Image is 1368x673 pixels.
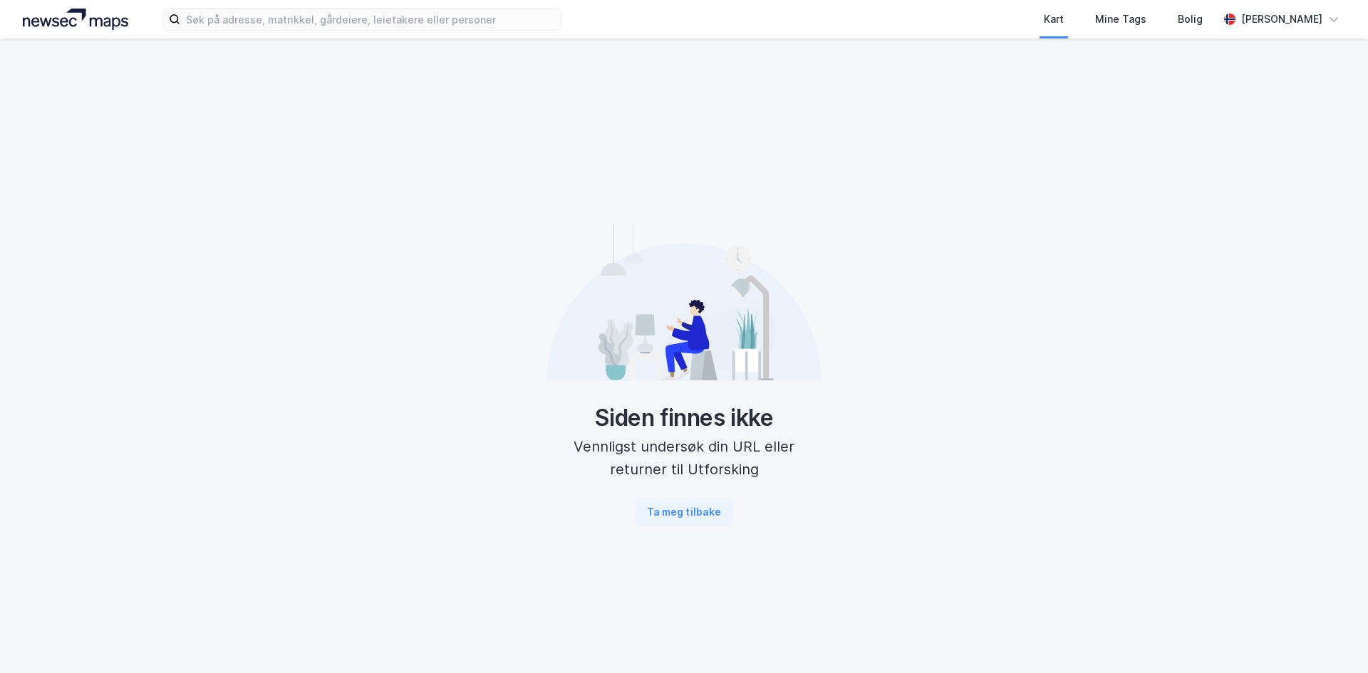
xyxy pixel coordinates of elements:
button: Ta meg tilbake [635,498,733,526]
div: [PERSON_NAME] [1241,11,1322,28]
img: logo.a4113a55bc3d86da70a041830d287a7e.svg [23,9,128,30]
div: Bolig [1178,11,1203,28]
div: Mine Tags [1095,11,1146,28]
div: Kart [1044,11,1064,28]
div: Siden finnes ikke [547,404,821,432]
div: Kontrollprogram for chat [1297,605,1368,673]
input: Søk på adresse, matrikkel, gårdeiere, leietakere eller personer [180,9,561,30]
iframe: Chat Widget [1297,605,1368,673]
div: Vennligst undersøk din URL eller returner til Utforsking [547,435,821,481]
